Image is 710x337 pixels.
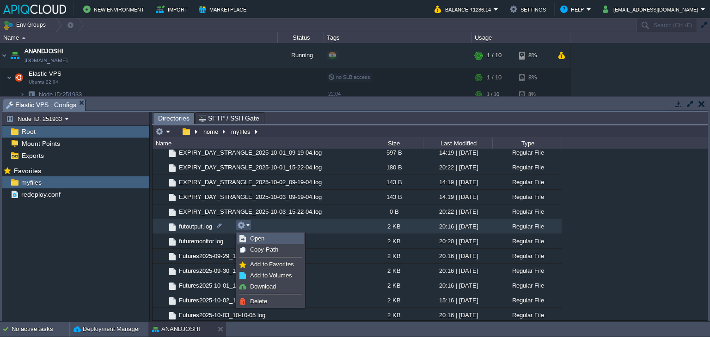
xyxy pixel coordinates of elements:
[177,296,267,304] a: Futures2025-10-02_10-10-04.log
[24,47,63,56] span: ANANDJOSHI
[177,267,267,275] a: Futures2025-09-30_10-10-05.log
[28,70,63,78] span: Elastic VPS
[492,234,562,248] div: Regular File
[423,293,492,307] div: 15:16 | [DATE]
[167,193,177,203] img: AMDAwAAAACH5BAEAAAAALAAAAAABAAEAAAICRAEAOw==
[177,282,267,289] a: Futures2025-10-01_10-10-05.log
[160,219,167,234] img: AMDAwAAAACH5BAEAAAAALAAAAAABAAEAAAICRAEAOw==
[250,261,294,268] span: Add to Favorites
[423,219,492,234] div: 20:16 | [DATE]
[12,322,69,337] div: No active tasks
[230,127,253,136] button: myfiles
[167,207,177,217] img: AMDAwAAAACH5BAEAAAAALAAAAAABAAEAAAICRAEAOw==
[519,87,549,102] div: 8%
[177,178,323,186] span: EXPIRY_DAY_STRANGLE_2025-10-02_09-19-04.log
[28,70,63,77] a: Elastic VPSUbuntu 22.04
[493,138,562,149] div: Type
[492,219,562,234] div: Regular File
[160,308,167,322] img: AMDAwAAAACH5BAEAAAAALAAAAAABAAEAAAICRAEAOw==
[12,167,43,175] a: Favorites
[492,278,562,293] div: Regular File
[39,91,62,98] span: Node ID:
[423,175,492,189] div: 14:19 | [DATE]
[238,259,304,270] a: Add to Favorites
[8,43,21,68] img: AMDAwAAAACH5BAEAAAAALAAAAAABAAEAAAICRAEAOw==
[603,4,701,15] button: [EMAIL_ADDRESS][DOMAIN_NAME]
[152,325,200,334] button: ANANDJOSHI
[363,145,423,160] div: 597 B
[3,18,49,31] button: Env Groups
[160,190,167,204] img: AMDAwAAAACH5BAEAAAAALAAAAAABAAEAAAICRAEAOw==
[12,68,25,87] img: AMDAwAAAACH5BAEAAAAALAAAAAABAAEAAAICRAEAOw==
[492,249,562,263] div: Regular File
[487,43,502,68] div: 1 / 10
[363,219,423,234] div: 2 KB
[167,281,177,291] img: AMDAwAAAACH5BAEAAAAALAAAAAABAAEAAAICRAEAOw==
[177,208,323,216] a: EXPIRY_DAY_STRANGLE_2025-10-03_15-22-04.log
[487,87,499,102] div: 1 / 10
[363,190,423,204] div: 143 B
[177,311,267,319] a: Futures2025-10-03_10-10-05.log
[167,148,177,158] img: AMDAwAAAACH5BAEAAAAALAAAAAABAAEAAAICRAEAOw==
[167,266,177,277] img: AMDAwAAAACH5BAEAAAAALAAAAAABAAEAAAICRAEAOw==
[20,127,37,136] a: Root
[167,163,177,173] img: AMDAwAAAACH5BAEAAAAALAAAAAABAAEAAAICRAEAOw==
[364,138,423,149] div: Size
[363,293,423,307] div: 2 KB
[167,178,177,188] img: AMDAwAAAACH5BAEAAAAALAAAAAABAAEAAAICRAEAOw==
[487,68,502,87] div: 1 / 10
[492,205,562,219] div: Regular File
[423,308,492,322] div: 20:16 | [DATE]
[238,234,304,244] a: Open
[177,149,323,156] a: EXPIRY_DAY_STRANGLE_2025-10-01_09-19-04.log
[19,190,62,199] a: redeploy.conf
[160,205,167,219] img: AMDAwAAAACH5BAEAAAAALAAAAAABAAEAAAICRAEAOw==
[160,293,167,307] img: AMDAwAAAACH5BAEAAAAALAAAAAABAAEAAAICRAEAOw==
[363,278,423,293] div: 2 KB
[167,222,177,232] img: AMDAwAAAACH5BAEAAAAALAAAAAABAAEAAAICRAEAOw==
[167,311,177,321] img: AMDAwAAAACH5BAEAAAAALAAAAAABAAEAAAICRAEAOw==
[492,190,562,204] div: Regular File
[160,234,167,248] img: AMDAwAAAACH5BAEAAAAALAAAAAABAAEAAAICRAEAOw==
[25,87,38,102] img: AMDAwAAAACH5BAEAAAAALAAAAAABAAEAAAICRAEAOw==
[250,283,276,290] span: Download
[38,90,83,98] span: 251933
[424,138,492,149] div: Last Modified
[38,90,83,98] a: Node ID:251933
[177,163,323,171] span: EXPIRY_DAY_STRANGLE_2025-10-01_15-22-04.log
[363,234,423,248] div: 2 KB
[160,175,167,189] img: AMDAwAAAACH5BAEAAAAALAAAAAABAAEAAAICRAEAOw==
[202,127,220,136] button: home
[6,99,76,111] span: Elastic VPS : Configs
[363,205,423,219] div: 0 B
[1,32,277,43] div: Name
[167,237,177,247] img: AMDAwAAAACH5BAEAAAAALAAAAAABAAEAAAICRAEAOw==
[160,264,167,278] img: AMDAwAAAACH5BAEAAAAALAAAAAABAAEAAAICRAEAOw==
[363,175,423,189] div: 143 B
[6,114,65,123] button: Node ID: 251933
[250,298,267,305] span: Delete
[0,43,8,68] img: AMDAwAAAACH5BAEAAAAALAAAAAABAAEAAAICRAEAOw==
[492,145,562,160] div: Regular File
[328,74,370,80] span: no SLB access
[492,264,562,278] div: Regular File
[250,272,292,279] span: Add to Volumes
[250,246,278,253] span: Copy Path
[158,113,190,124] span: Directories
[328,91,341,96] span: 22.04
[177,223,214,230] a: futoutput.log
[20,151,45,160] a: Exports
[83,4,147,15] button: New Environment
[19,178,43,187] a: myfiles
[177,252,267,260] span: Futures2025-09-29_10-10-05.log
